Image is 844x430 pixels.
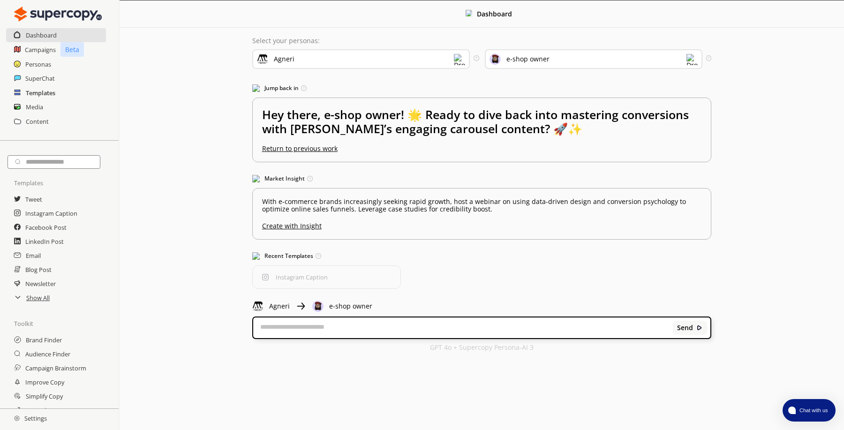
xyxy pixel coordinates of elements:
[25,57,51,71] a: Personas
[25,403,62,417] a: Expand Copy
[796,407,830,414] span: Chat with us
[14,415,20,421] img: Close
[25,347,70,361] a: Audience Finder
[783,399,836,422] button: atlas-launcher
[252,252,260,260] img: Popular Templates
[474,55,479,61] img: Tooltip Icon
[252,172,712,186] h3: Market Insight
[25,234,64,249] a: LinkedIn Post
[25,43,56,57] a: Campaigns
[252,175,260,182] img: Market Insight
[26,28,57,42] a: Dashboard
[316,253,321,259] img: Tooltip Icon
[252,37,712,45] p: Select your personas:
[26,333,62,347] a: Brand Finder
[477,9,512,18] b: Dashboard
[25,71,55,85] a: SuperChat
[26,100,43,114] a: Media
[26,86,55,100] a: Templates
[26,114,49,128] a: Content
[262,198,702,213] p: With e-commerce brands increasingly seeking rapid growth, host a webinar on using data-driven des...
[25,206,77,220] a: Instagram Caption
[60,42,84,57] p: Beta
[430,344,534,351] p: GPT 4o + Supercopy Persona-AI 3
[301,85,307,91] img: Tooltip Icon
[252,84,260,92] img: Jump Back In
[25,192,42,206] a: Tweet
[26,389,63,403] a: Simplify Copy
[25,277,56,291] a: Newsletter
[262,144,338,153] u: Return to previous work
[257,53,268,65] img: Brand Icon
[677,324,693,332] b: Send
[25,263,52,277] a: Blog Post
[466,10,472,16] img: Close
[706,55,712,61] img: Tooltip Icon
[262,107,702,145] h2: Hey there, e-shop owner! 🌟 Ready to dive back into mastering conversions with [PERSON_NAME]’s eng...
[696,324,703,331] img: Close
[262,218,702,230] u: Create with Insight
[269,302,290,310] p: Agneri
[252,249,712,263] h3: Recent Templates
[25,361,86,375] a: Campaign Brainstorm
[274,55,294,63] div: Agneri
[25,375,64,389] a: Improve Copy
[329,302,372,310] p: e-shop owner
[262,274,269,280] img: Instagram Caption
[454,54,465,65] img: Dropdown Icon
[686,54,698,65] img: Dropdown Icon
[307,176,313,181] img: Tooltip Icon
[26,291,50,305] a: Show All
[312,301,324,312] img: Close
[506,55,550,63] div: e-shop owner
[252,81,712,95] h3: Jump back in
[14,5,102,23] img: Close
[490,53,501,65] img: Audience Icon
[26,249,41,263] a: Email
[252,265,401,289] button: Instagram CaptionInstagram Caption
[25,220,67,234] a: Facebook Post
[252,301,264,312] img: Close
[295,301,307,312] img: Close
